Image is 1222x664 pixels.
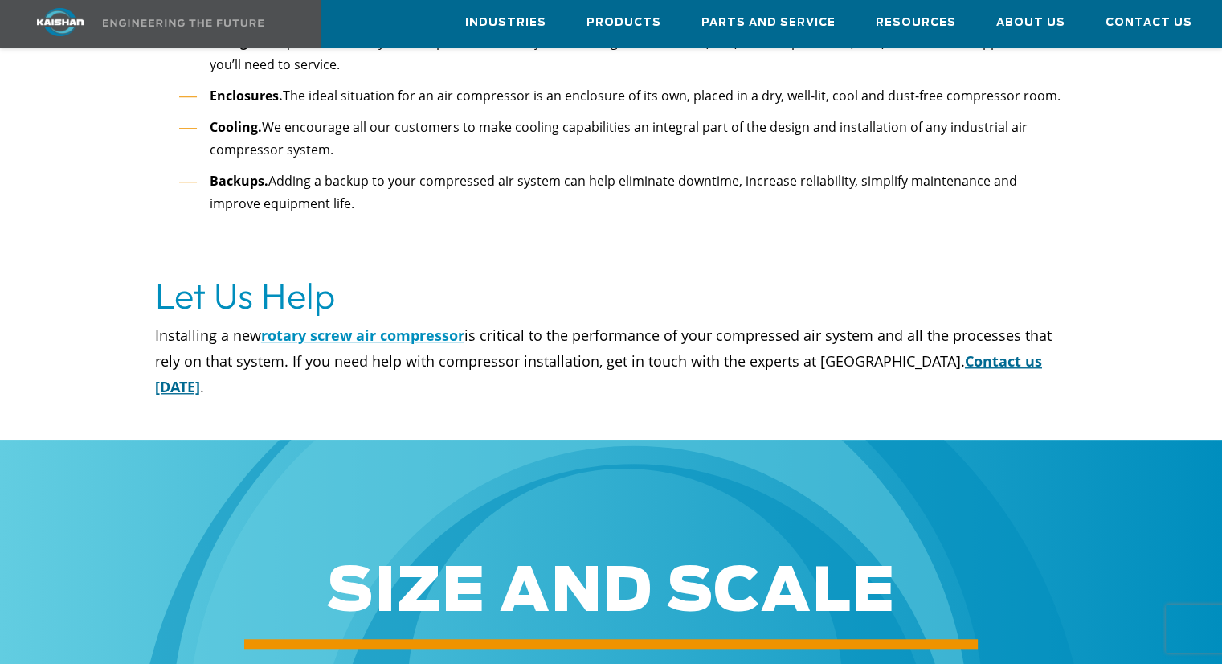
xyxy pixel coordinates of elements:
[210,118,262,136] b: Cooling.
[1106,14,1192,32] span: Contact Us
[586,1,661,44] a: Products
[996,1,1065,44] a: About Us
[876,1,956,44] a: Resources
[701,1,836,44] a: Parts and Service
[155,322,1067,400] p: Installing a new is critical to the performance of your compressed air system and all the process...
[586,14,661,32] span: Products
[1106,1,1192,44] a: Contact Us
[465,1,546,44] a: Industries
[103,19,264,27] img: Engineering the future
[876,14,956,32] span: Resources
[996,14,1065,32] span: About Us
[210,87,1061,105] span: The ideal situation for an air compressor is an enclosure of its own, placed in a dry, well-lit, ...
[261,326,464,345] a: rotary screw air compressor
[155,273,1067,318] h2: Let Us Help
[210,118,1028,158] span: We encourage all our customers to make cooling capabilities an integral part of the design and in...
[210,172,268,190] b: Backups.
[210,172,1017,212] span: Adding a backup to your compressed air system can help eliminate downtime, increase reliability, ...
[701,14,836,32] span: Parts and Service
[210,87,283,105] b: Enclosures.
[465,14,546,32] span: Industries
